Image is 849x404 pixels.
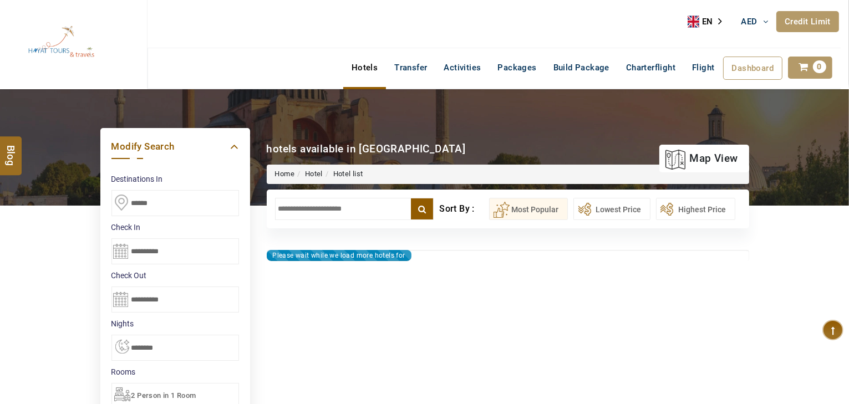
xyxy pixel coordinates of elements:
[111,139,239,154] a: Modify Search
[626,63,675,73] span: Charterflight
[545,57,618,79] a: Build Package
[111,270,239,281] label: Check Out
[111,366,239,377] label: Rooms
[692,63,714,73] span: Flight
[573,198,650,220] button: Lowest Price
[275,170,295,178] a: Home
[618,57,684,79] a: Charterflight
[490,57,545,79] a: Packages
[131,391,196,400] span: 2 Person in 1 Room
[323,169,363,180] li: Hotel list
[665,146,738,171] a: map view
[688,13,730,30] div: Language
[111,173,239,185] label: Destinations In
[489,198,568,220] button: Most Popular
[267,141,466,156] div: hotels available in [GEOGRAPHIC_DATA]
[267,250,411,261] div: Please wait while we load more hotels for you
[343,57,386,79] a: Hotels
[813,60,826,73] span: 0
[439,198,489,220] div: Sort By :
[684,57,723,79] a: Flight
[436,57,490,79] a: Activities
[305,170,323,178] a: Hotel
[776,11,839,32] a: Credit Limit
[688,13,730,30] aside: Language selected: English
[656,198,735,220] button: Highest Price
[111,222,239,233] label: Check In
[688,13,730,30] a: EN
[386,57,435,79] a: Transfer
[788,57,832,79] a: 0
[8,5,114,80] img: The Royal Line Holidays
[111,318,239,329] label: nights
[741,17,758,27] span: AED
[4,145,18,155] span: Blog
[732,63,774,73] span: Dashboard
